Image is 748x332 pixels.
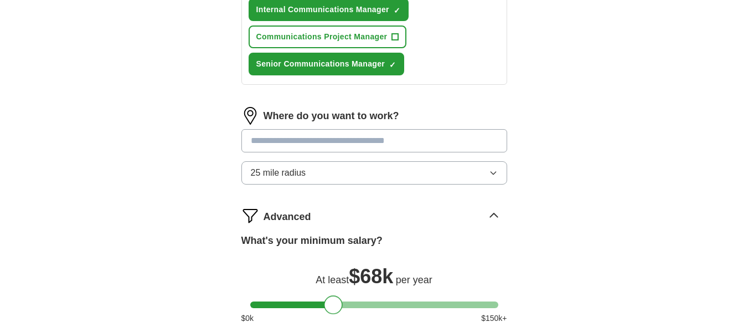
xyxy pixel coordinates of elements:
span: per year [396,274,432,285]
span: $ 150 k+ [481,313,507,324]
span: ✓ [394,6,400,15]
span: Internal Communications Manager [256,4,389,16]
span: 25 mile radius [251,166,306,180]
button: 25 mile radius [241,161,507,185]
span: Senior Communications Manager [256,58,385,70]
span: Advanced [264,210,311,224]
span: $ 0 k [241,313,254,324]
img: filter [241,207,259,224]
span: $ 68k [349,265,393,288]
button: Communications Project Manager [249,25,407,48]
button: Senior Communications Manager✓ [249,53,405,75]
label: What's your minimum salary? [241,233,383,248]
span: ✓ [389,60,396,69]
span: At least [316,274,349,285]
span: Communications Project Manager [256,31,388,43]
label: Where do you want to work? [264,109,399,124]
img: location.png [241,107,259,125]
